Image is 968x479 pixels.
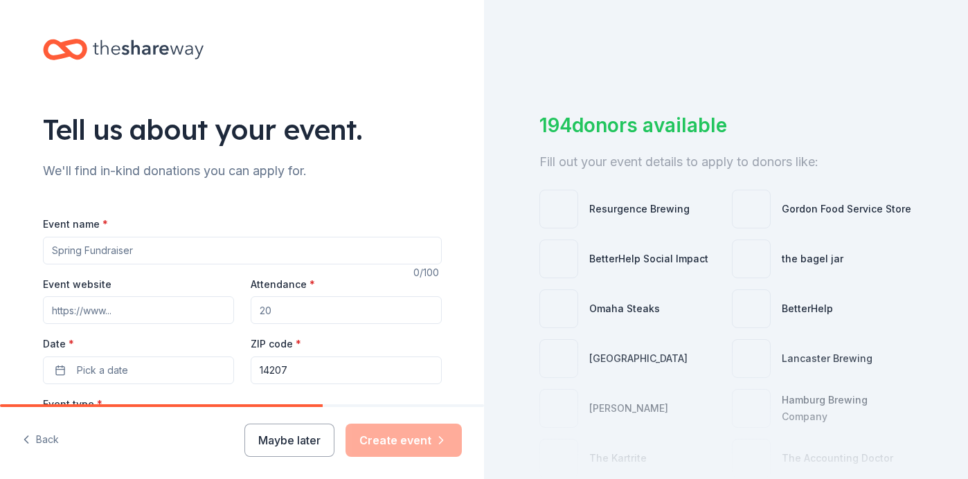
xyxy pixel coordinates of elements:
[251,278,315,291] label: Attendance
[251,356,442,384] input: 12345 (U.S. only)
[43,278,111,291] label: Event website
[539,111,913,140] div: 194 donors available
[43,217,108,231] label: Event name
[589,201,690,217] div: Resurgence Brewing
[43,356,234,384] button: Pick a date
[43,337,234,351] label: Date
[733,240,770,278] img: photo for the bagel jar
[589,251,708,267] div: BetterHelp Social Impact
[733,290,770,327] img: photo for BetterHelp
[539,151,913,173] div: Fill out your event details to apply to donors like:
[413,264,442,281] div: 0 /100
[251,337,301,351] label: ZIP code
[77,362,128,379] span: Pick a date
[540,290,577,327] img: photo for Omaha Steaks
[43,397,102,411] label: Event type
[244,424,334,457] button: Maybe later
[251,296,442,324] input: 20
[733,190,770,228] img: photo for Gordon Food Service Store
[43,237,442,264] input: Spring Fundraiser
[540,190,577,228] img: photo for Resurgence Brewing
[589,300,660,317] div: Omaha Steaks
[43,110,442,149] div: Tell us about your event.
[782,300,833,317] div: BetterHelp
[43,160,442,182] div: We'll find in-kind donations you can apply for.
[782,201,911,217] div: Gordon Food Service Store
[540,240,577,278] img: photo for BetterHelp Social Impact
[43,296,234,324] input: https://www...
[782,251,843,267] div: the bagel jar
[22,426,59,455] button: Back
